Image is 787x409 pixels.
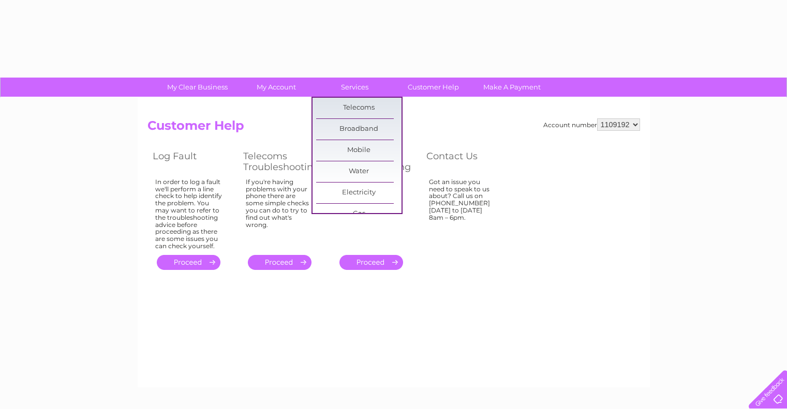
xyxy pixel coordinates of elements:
a: Electricity [316,183,402,203]
a: My Clear Business [155,78,240,97]
th: Log Fault [147,148,238,175]
div: Got an issue you need to speak to us about? Call us on [PHONE_NUMBER] [DATE] to [DATE] 8am – 6pm. [429,178,496,246]
a: . [339,255,403,270]
a: Gas [316,204,402,224]
div: If you're having problems with your phone there are some simple checks you can do to try to find ... [246,178,314,246]
th: Telecoms Troubleshooting [238,148,330,175]
a: . [248,255,311,270]
a: Services [312,78,397,97]
div: In order to log a fault we'll perform a line check to help identify the problem. You may want to ... [155,178,222,250]
a: Make A Payment [469,78,555,97]
div: Account number [543,118,640,131]
a: My Account [233,78,319,97]
a: . [157,255,220,270]
th: Contact Us [421,148,512,175]
a: Telecoms [316,98,402,118]
a: Customer Help [391,78,476,97]
a: Broadband [316,119,402,140]
h2: Customer Help [147,118,640,138]
a: Water [316,161,402,182]
a: Mobile [316,140,402,161]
